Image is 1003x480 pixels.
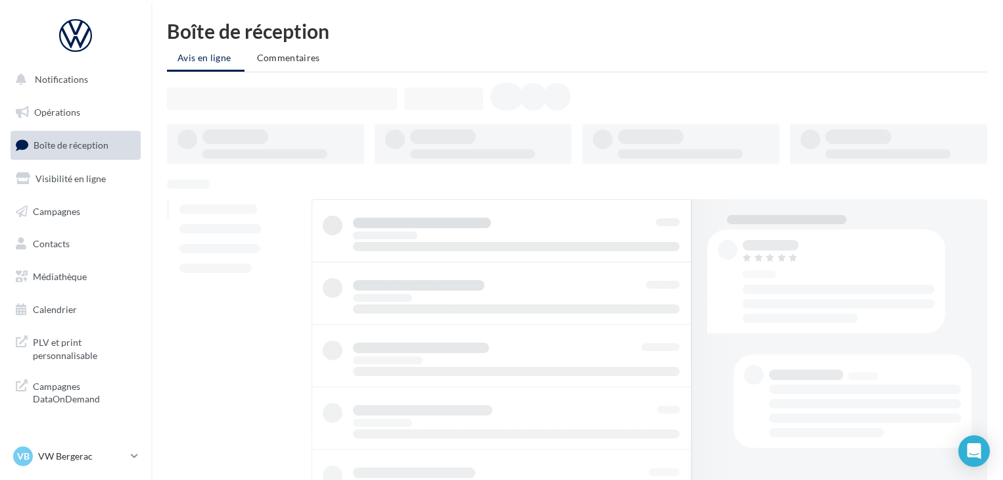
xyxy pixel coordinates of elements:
[33,333,135,362] span: PLV et print personnalisable
[35,74,88,85] span: Notifications
[8,372,143,411] a: Campagnes DataOnDemand
[8,165,143,193] a: Visibilité en ligne
[33,271,87,282] span: Médiathèque
[167,21,987,41] div: Boîte de réception
[8,263,143,291] a: Médiathèque
[17,450,30,463] span: VB
[8,66,138,93] button: Notifications
[11,444,141,469] a: VB VW Bergerac
[8,328,143,367] a: PLV et print personnalisable
[34,107,80,118] span: Opérations
[35,173,106,184] span: Visibilité en ligne
[257,52,320,63] span: Commentaires
[8,296,143,324] a: Calendrier
[33,304,77,315] span: Calendrier
[33,377,135,406] span: Campagnes DataOnDemand
[8,198,143,226] a: Campagnes
[33,238,70,249] span: Contacts
[8,131,143,159] a: Boîte de réception
[8,230,143,258] a: Contacts
[38,450,126,463] p: VW Bergerac
[958,435,990,467] div: Open Intercom Messenger
[8,99,143,126] a: Opérations
[33,205,80,216] span: Campagnes
[34,139,108,151] span: Boîte de réception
